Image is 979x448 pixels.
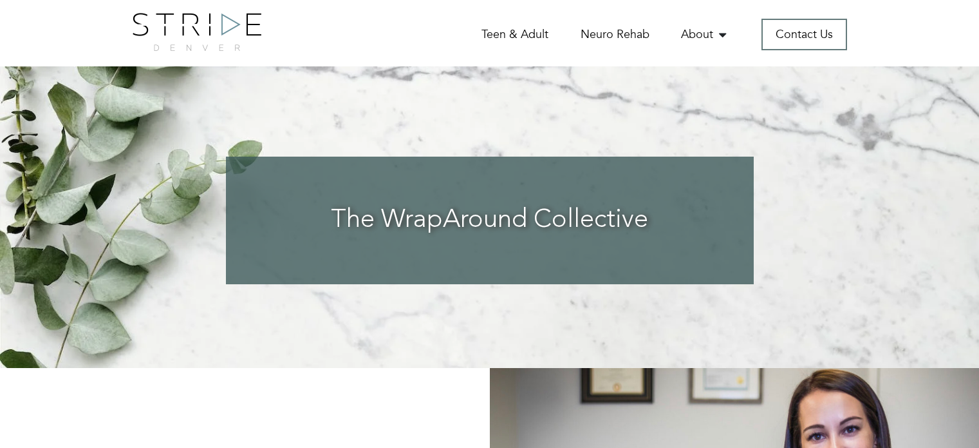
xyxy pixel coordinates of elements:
[581,26,649,43] a: Neuro Rehab
[133,13,261,51] img: logo.png
[252,205,728,236] h3: The WrapAround Collective
[761,19,847,50] a: Contact Us
[681,26,729,43] a: About
[481,26,548,43] a: Teen & Adult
